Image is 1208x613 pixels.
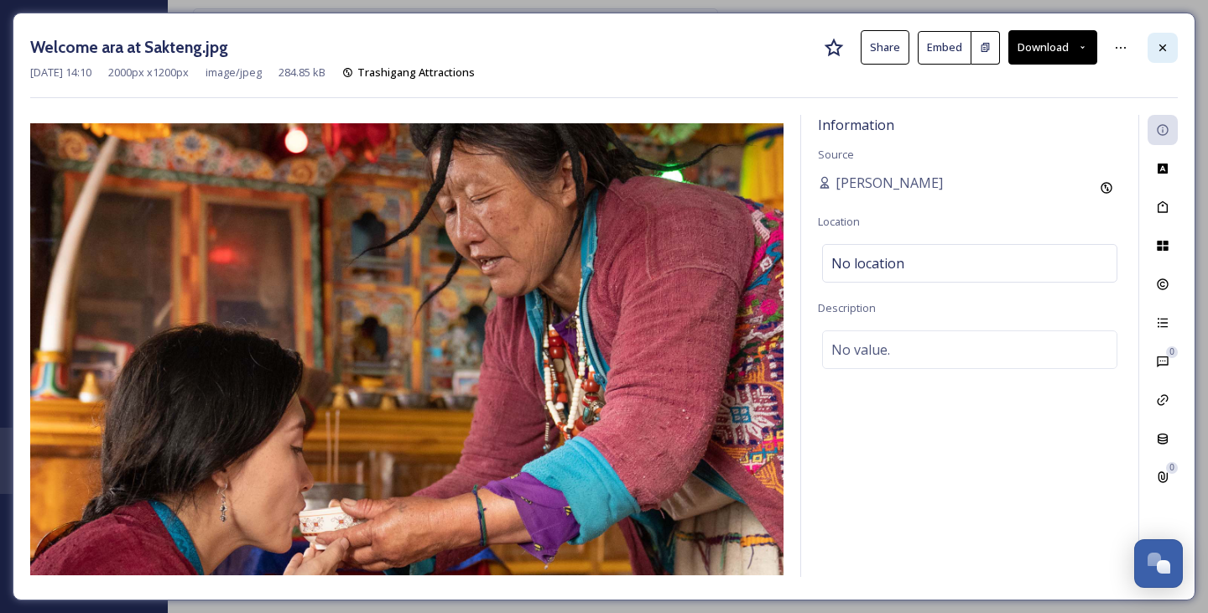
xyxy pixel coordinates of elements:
[30,65,91,81] span: [DATE] 14:10
[918,31,971,65] button: Embed
[818,300,876,315] span: Description
[818,147,854,162] span: Source
[1134,539,1183,588] button: Open Chat
[818,116,894,134] span: Information
[831,340,890,360] span: No value.
[206,65,262,81] span: image/jpeg
[818,214,860,229] span: Location
[108,65,189,81] span: 2000 px x 1200 px
[30,35,228,60] h3: Welcome ara at Sakteng.jpg
[1166,462,1178,474] div: 0
[357,65,475,80] span: Trashigang Attractions
[836,173,943,193] span: [PERSON_NAME]
[861,30,909,65] button: Share
[279,65,325,81] span: 284.85 kB
[1008,30,1097,65] button: Download
[831,253,904,273] span: No location
[30,123,784,575] img: Festivals%20Header(2).jpg
[1166,346,1178,358] div: 0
